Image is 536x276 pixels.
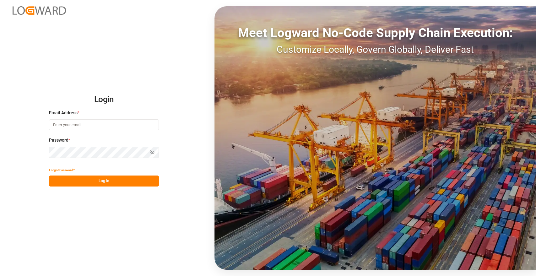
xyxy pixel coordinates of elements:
[49,119,159,130] input: Enter your email
[49,176,159,187] button: Log In
[49,110,78,116] span: Email Address
[214,24,536,42] div: Meet Logward No-Code Supply Chain Execution:
[49,137,68,143] span: Password
[13,6,66,15] img: Logward_new_orange.png
[49,89,159,110] h2: Login
[49,165,75,176] button: Forgot Password?
[214,42,536,57] div: Customize Locally, Govern Globally, Deliver Fast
